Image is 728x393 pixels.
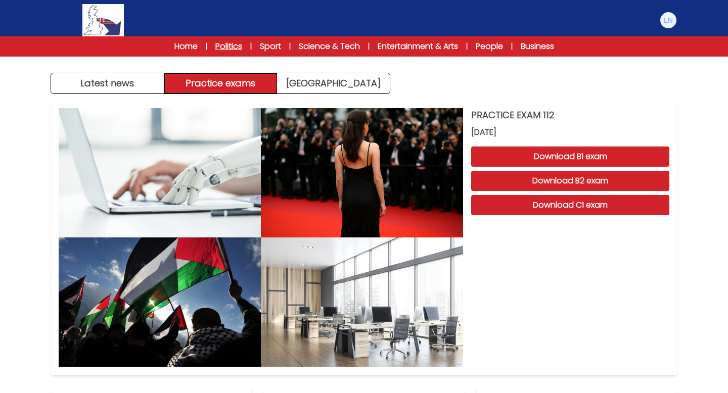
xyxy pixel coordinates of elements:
[261,108,463,237] img: PRACTICE EXAM 112
[174,40,198,53] a: Home
[206,41,207,52] span: |
[82,4,124,36] img: Logo
[51,4,156,36] a: Logo
[59,108,261,237] img: PRACTICE EXAM 112
[299,40,360,53] a: Science & Tech
[368,41,370,52] span: |
[471,171,669,191] button: Download B2 exam
[51,73,164,93] button: Latest news
[59,237,261,367] img: PRACTICE EXAM 112
[471,126,669,138] span: [DATE]
[471,146,669,167] button: Download B1 exam
[261,237,463,367] img: PRACTICE EXAM 112
[277,73,390,93] a: [GEOGRAPHIC_DATA]
[471,195,669,215] button: Download C1 exam
[471,108,669,122] h3: PRACTICE EXAM 112
[466,41,468,52] span: |
[511,41,513,52] span: |
[215,40,242,53] a: Politics
[378,40,458,53] a: Entertainment & Arts
[260,40,281,53] a: Sport
[250,41,252,52] span: |
[476,40,503,53] a: People
[289,41,291,52] span: |
[660,12,676,28] img: Luana Nardi
[164,73,278,93] button: Practice exams
[521,40,554,53] a: Business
